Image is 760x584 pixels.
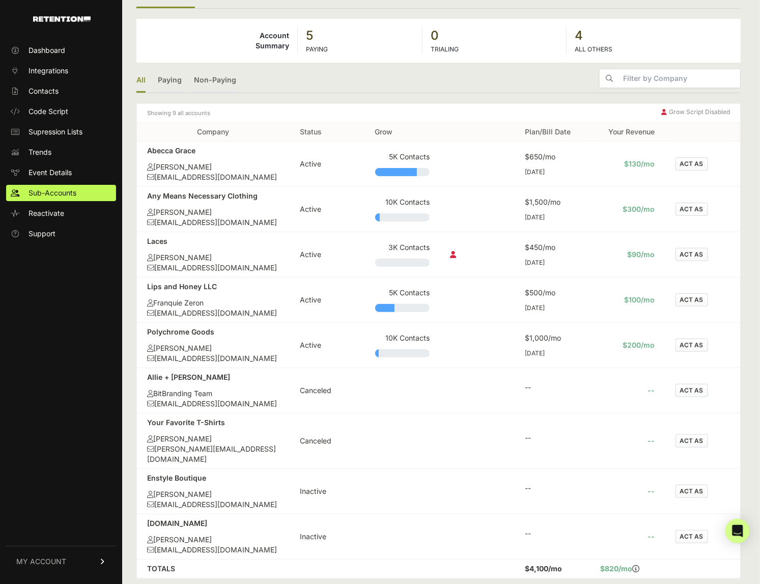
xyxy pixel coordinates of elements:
[6,164,116,181] a: Event Details
[147,399,279,409] div: [EMAIL_ADDRESS][DOMAIN_NAME]
[590,368,665,413] td: --
[147,207,279,217] div: [PERSON_NAME]
[33,16,91,22] img: Retention.com
[147,489,279,499] div: [PERSON_NAME]
[525,349,580,357] div: [DATE]
[675,339,708,352] button: ACT AS
[590,469,665,514] td: --
[525,564,562,573] strong: $4,100/mo
[525,433,580,443] div: --
[675,293,708,307] button: ACT AS
[525,213,580,221] div: [DATE]
[725,519,750,543] div: Open Intercom Messenger
[575,45,612,53] label: ALL OTHERS
[515,123,590,142] th: Plan/Bill Date
[29,45,65,55] span: Dashboard
[525,333,580,343] div: $1,000/mo
[375,288,430,298] div: 5K Contacts
[375,349,430,357] div: Plan Usage: 7%
[375,333,430,343] div: 10K Contacts
[590,323,665,368] td: $200/mo
[675,384,708,397] button: ACT AS
[147,535,279,545] div: [PERSON_NAME]
[147,499,279,510] div: [EMAIL_ADDRESS][DOMAIN_NAME]
[290,514,365,560] td: Inactive
[575,27,733,44] strong: 4
[29,147,51,157] span: Trends
[6,205,116,221] a: Reactivate
[290,323,365,368] td: Active
[600,564,632,573] strong: $820/mo
[375,304,430,312] div: Plan Usage: 36%
[147,308,279,318] div: [EMAIL_ADDRESS][DOMAIN_NAME]
[147,162,279,172] div: [PERSON_NAME]
[29,106,68,117] span: Code Script
[147,172,279,182] div: [EMAIL_ADDRESS][DOMAIN_NAME]
[525,483,580,493] div: --
[290,413,365,469] td: Canceled
[375,197,430,207] div: 10K Contacts
[290,277,365,323] td: Active
[525,304,580,312] div: [DATE]
[6,144,116,160] a: Trends
[375,259,430,267] div: Plan Usage: 0%
[675,485,708,498] button: ACT AS
[450,251,456,258] i: Collection script disabled
[147,518,279,529] div: [DOMAIN_NAME]
[136,27,298,54] td: Account Summary
[147,418,279,428] div: Your Favorite T-Shirts
[590,123,665,142] th: Your Revenue
[147,298,279,308] div: Franquie Zeron
[365,123,440,142] th: Grow
[147,236,279,246] div: Laces
[431,45,459,53] label: TRIALING
[147,191,279,201] div: Any Means Necessary Clothing
[147,327,279,337] div: Polychrome Goods
[147,343,279,353] div: [PERSON_NAME]
[525,168,580,176] div: [DATE]
[29,208,64,218] span: Reactivate
[6,103,116,120] a: Code Script
[525,382,580,393] div: --
[290,187,365,232] td: Active
[6,63,116,79] a: Integrations
[147,108,210,118] small: Showing 9 all accounts
[6,83,116,99] a: Contacts
[590,142,665,187] td: $130/mo
[29,188,76,198] span: Sub-Accounts
[590,413,665,469] td: --
[675,248,708,261] button: ACT AS
[525,259,580,267] div: [DATE]
[525,152,580,162] div: $650/mo
[6,124,116,140] a: Supression Lists
[147,253,279,263] div: [PERSON_NAME]
[675,434,708,448] button: ACT AS
[306,27,413,44] strong: 5
[29,229,55,239] span: Support
[147,146,279,156] div: Abecca Grace
[661,108,730,118] div: Grow Script Disabled
[147,372,279,382] div: Allie + [PERSON_NAME]
[375,152,430,162] div: 5K Contacts
[525,197,580,207] div: $1,500/mo
[675,203,708,216] button: ACT AS
[619,69,740,88] input: Filter by Company
[590,232,665,277] td: $90/mo
[147,353,279,364] div: [EMAIL_ADDRESS][DOMAIN_NAME]
[29,86,59,96] span: Contacts
[194,69,236,93] a: Non-Paying
[375,168,430,176] div: Plan Usage: 77%
[375,213,430,221] div: Plan Usage: 9%
[6,546,116,577] a: MY ACCOUNT
[6,42,116,59] a: Dashboard
[29,66,68,76] span: Integrations
[375,242,430,253] div: 3K Contacts
[6,226,116,242] a: Support
[147,473,279,483] div: Enstyle Boutique
[675,530,708,543] button: ACT AS
[147,388,279,399] div: BitBranding Team
[147,217,279,228] div: [EMAIL_ADDRESS][DOMAIN_NAME]
[431,27,558,44] strong: 0
[6,185,116,201] a: Sub-Accounts
[29,127,82,137] span: Supression Lists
